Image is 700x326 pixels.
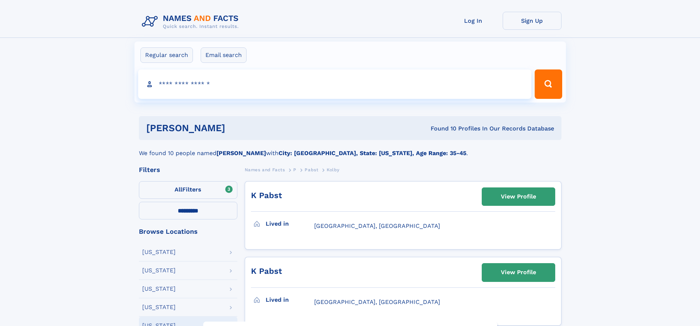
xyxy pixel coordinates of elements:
a: K Pabst [251,191,282,200]
label: Email search [201,47,247,63]
span: [GEOGRAPHIC_DATA], [GEOGRAPHIC_DATA] [314,298,440,305]
div: [US_STATE] [142,249,176,255]
div: View Profile [501,188,536,205]
div: Found 10 Profiles In Our Records Database [328,125,554,133]
a: Names and Facts [245,165,285,174]
label: Regular search [140,47,193,63]
a: Log In [444,12,503,30]
span: Kolby [327,167,340,172]
a: P [293,165,297,174]
h3: Lived in [266,218,314,230]
h1: [PERSON_NAME] [146,123,328,133]
a: View Profile [482,188,555,205]
div: View Profile [501,264,536,281]
span: [GEOGRAPHIC_DATA], [GEOGRAPHIC_DATA] [314,222,440,229]
span: P [293,167,297,172]
div: Browse Locations [139,228,237,235]
b: [PERSON_NAME] [216,150,266,157]
a: View Profile [482,264,555,281]
div: [US_STATE] [142,268,176,273]
span: Pabst [305,167,318,172]
button: Search Button [535,69,562,99]
div: [US_STATE] [142,304,176,310]
input: search input [138,69,532,99]
a: Sign Up [503,12,561,30]
a: K Pabst [251,266,282,276]
span: All [175,186,182,193]
div: Filters [139,166,237,173]
b: City: [GEOGRAPHIC_DATA], State: [US_STATE], Age Range: 35-45 [279,150,466,157]
a: Pabst [305,165,318,174]
label: Filters [139,181,237,199]
img: Logo Names and Facts [139,12,245,32]
div: [US_STATE] [142,286,176,292]
h3: Lived in [266,294,314,306]
div: We found 10 people named with . [139,140,561,158]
